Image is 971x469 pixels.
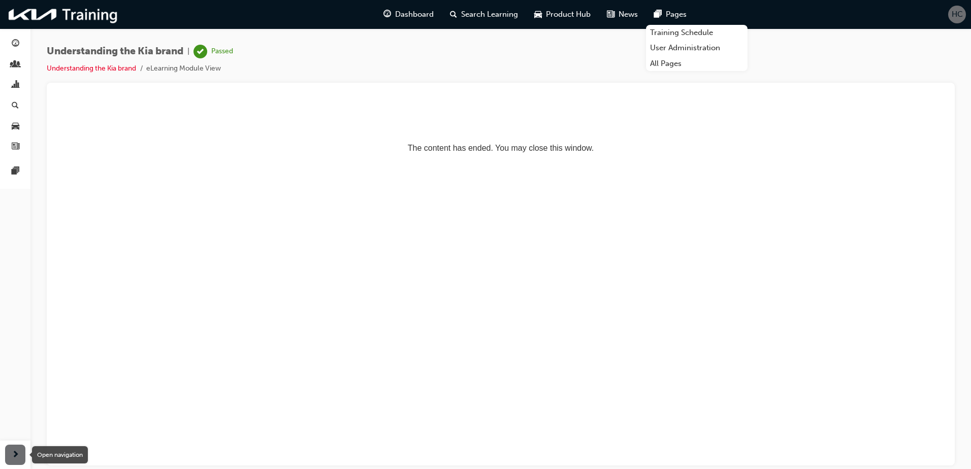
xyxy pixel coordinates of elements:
a: car-iconProduct Hub [526,4,599,25]
div: Passed [211,47,233,56]
span: HC [952,9,963,20]
span: people-icon [12,60,19,70]
p: The content has ended. You may close this window. [4,8,888,54]
a: User Administration [646,40,748,56]
span: search-icon [12,102,19,111]
span: next-icon [12,449,19,461]
a: All Pages [646,56,748,72]
span: guage-icon [12,40,19,49]
a: Understanding the Kia brand [47,64,136,73]
div: Open navigation [32,446,88,463]
span: guage-icon [383,8,391,21]
button: HC [948,6,966,23]
img: kia-training [5,4,122,25]
span: news-icon [607,8,614,21]
span: | [187,46,189,57]
a: search-iconSearch Learning [442,4,526,25]
span: car-icon [12,122,19,131]
span: news-icon [12,143,19,152]
span: car-icon [534,8,542,21]
span: search-icon [450,8,457,21]
a: news-iconNews [599,4,646,25]
li: eLearning Module View [146,63,221,75]
span: Product Hub [546,9,591,20]
span: pages-icon [12,167,19,176]
span: News [619,9,638,20]
span: Search Learning [461,9,518,20]
span: Pages [666,9,687,20]
a: Training Schedule [646,25,748,41]
span: chart-icon [12,81,19,90]
a: pages-iconPages [646,4,695,25]
span: Understanding the Kia brand [47,46,183,57]
a: guage-iconDashboard [375,4,442,25]
span: pages-icon [654,8,662,21]
span: Dashboard [395,9,434,20]
span: learningRecordVerb_PASS-icon [193,45,207,58]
